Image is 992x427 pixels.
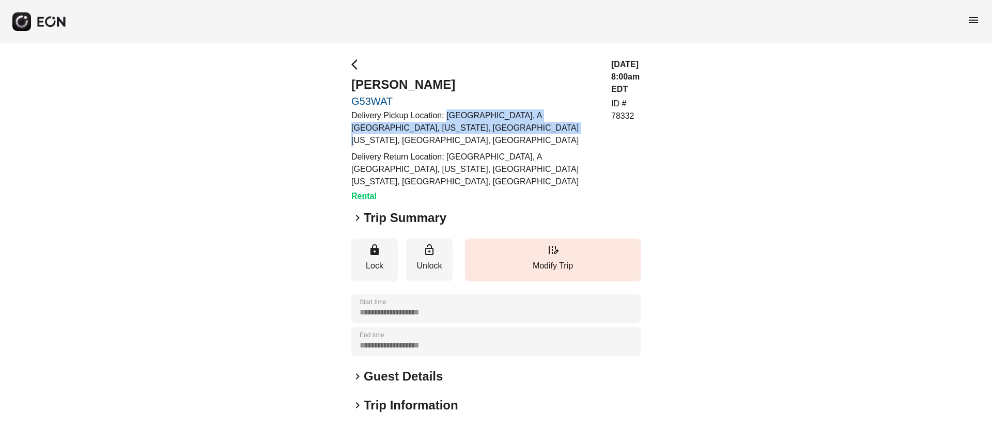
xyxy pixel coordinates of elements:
h2: Trip Summary [364,210,446,226]
p: Lock [357,260,393,272]
h2: Guest Details [364,368,443,385]
span: keyboard_arrow_right [351,370,364,383]
h3: Rental [351,190,599,202]
span: keyboard_arrow_right [351,212,364,224]
button: Modify Trip [465,239,641,281]
button: Lock [351,239,398,281]
p: Unlock [411,260,447,272]
p: ID # 78332 [611,98,641,122]
h2: [PERSON_NAME] [351,76,599,93]
a: G53WAT [351,95,599,107]
h3: [DATE] 8:00am EDT [611,58,641,96]
p: Delivery Return Location: [GEOGRAPHIC_DATA], A [GEOGRAPHIC_DATA], [US_STATE], [GEOGRAPHIC_DATA][U... [351,151,599,188]
span: lock [368,244,381,256]
span: arrow_back_ios [351,58,364,71]
span: keyboard_arrow_right [351,399,364,412]
h2: Trip Information [364,397,458,414]
span: menu [967,14,980,26]
span: lock_open [423,244,436,256]
span: edit_road [547,244,559,256]
p: Delivery Pickup Location: [GEOGRAPHIC_DATA], A [GEOGRAPHIC_DATA], [US_STATE], [GEOGRAPHIC_DATA][U... [351,109,599,147]
button: Unlock [406,239,453,281]
p: Modify Trip [470,260,636,272]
